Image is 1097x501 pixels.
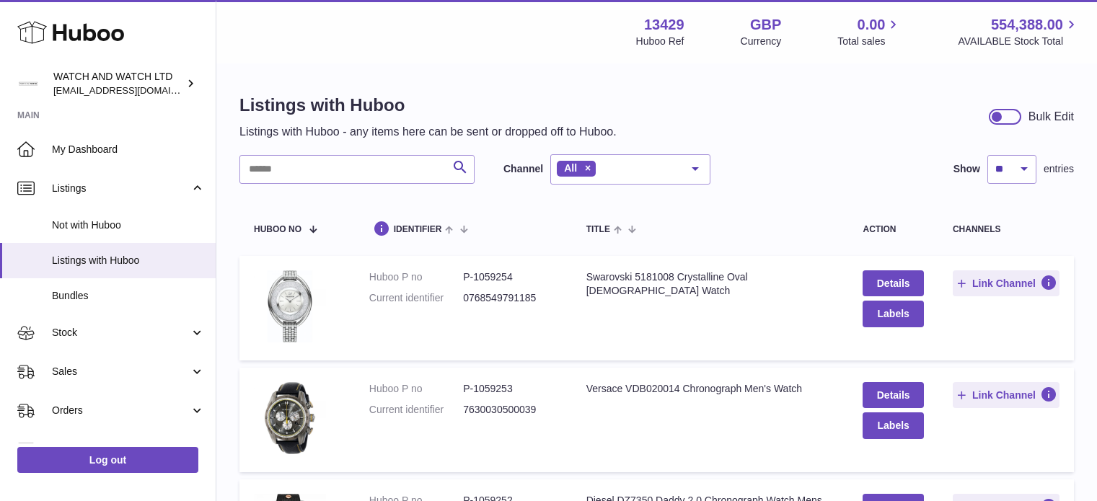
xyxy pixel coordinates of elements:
[52,289,205,303] span: Bundles
[369,270,463,284] dt: Huboo P no
[17,447,198,473] a: Log out
[586,270,834,298] div: Swarovski 5181008 Crystalline Oval [DEMOGRAPHIC_DATA] Watch
[52,218,205,232] span: Not with Huboo
[863,225,923,234] div: action
[53,84,212,96] span: [EMAIL_ADDRESS][DOMAIN_NAME]
[972,389,1036,402] span: Link Channel
[586,225,610,234] span: title
[636,35,684,48] div: Huboo Ref
[586,382,834,396] div: Versace VDB020014 Chronograph Men's Watch
[463,291,557,305] dd: 0768549791185
[863,301,923,327] button: Labels
[369,382,463,396] dt: Huboo P no
[463,270,557,284] dd: P-1059254
[837,35,902,48] span: Total sales
[52,365,190,378] span: Sales
[741,35,782,48] div: Currency
[863,382,923,408] a: Details
[463,382,557,396] dd: P-1059253
[463,403,557,417] dd: 7630030500039
[1028,109,1074,125] div: Bulk Edit
[52,254,205,267] span: Listings with Huboo
[858,15,886,35] span: 0.00
[394,225,442,234] span: identifier
[369,403,463,417] dt: Current identifier
[863,412,923,438] button: Labels
[17,73,39,94] img: internalAdmin-13429@internal.huboo.com
[52,326,190,340] span: Stock
[953,270,1059,296] button: Link Channel
[52,404,190,417] span: Orders
[254,382,326,454] img: Versace VDB020014 Chronograph Men's Watch
[52,443,205,456] span: Usage
[953,162,980,176] label: Show
[254,225,301,234] span: Huboo no
[972,277,1036,290] span: Link Channel
[958,15,1080,48] a: 554,388.00 AVAILABLE Stock Total
[991,15,1063,35] span: 554,388.00
[369,291,463,305] dt: Current identifier
[1044,162,1074,176] span: entries
[52,143,205,156] span: My Dashboard
[750,15,781,35] strong: GBP
[239,94,617,117] h1: Listings with Huboo
[958,35,1080,48] span: AVAILABLE Stock Total
[837,15,902,48] a: 0.00 Total sales
[953,382,1059,408] button: Link Channel
[239,124,617,140] p: Listings with Huboo - any items here can be sent or dropped off to Huboo.
[863,270,923,296] a: Details
[503,162,543,176] label: Channel
[564,162,577,174] span: All
[953,225,1059,234] div: channels
[644,15,684,35] strong: 13429
[53,70,183,97] div: WATCH AND WATCH LTD
[254,270,326,342] img: Swarovski 5181008 Crystalline Oval Ladies Watch
[52,182,190,195] span: Listings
